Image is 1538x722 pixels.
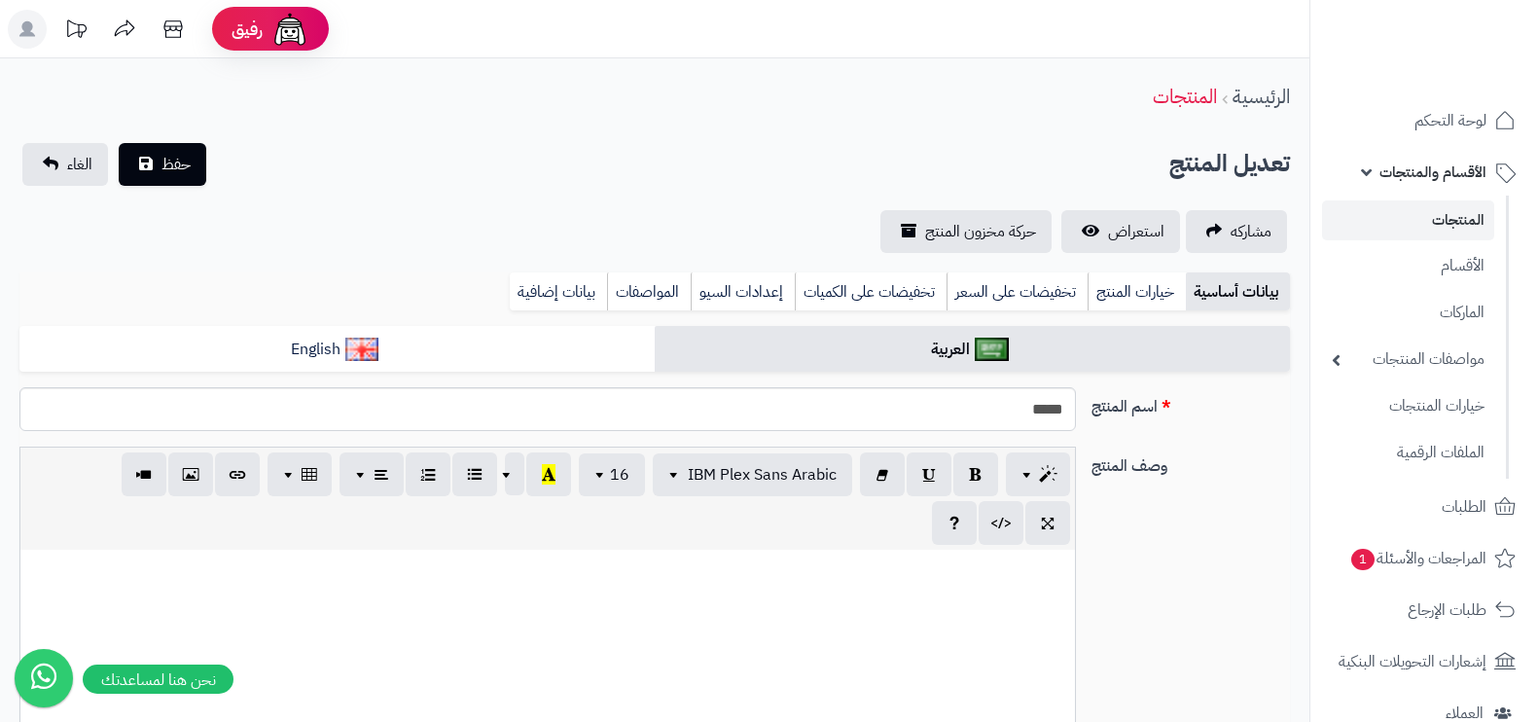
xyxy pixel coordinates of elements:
[1231,220,1271,243] span: مشاركه
[655,326,1290,374] a: العربية
[1379,159,1486,186] span: الأقسام والمنتجات
[975,338,1009,361] img: العربية
[1322,245,1494,287] a: الأقسام
[1108,220,1164,243] span: استعراض
[1322,292,1494,334] a: الماركات
[232,18,263,41] span: رفيق
[1322,587,1526,633] a: طلبات الإرجاع
[1322,484,1526,530] a: الطلبات
[579,453,645,496] button: 16
[270,10,309,49] img: ai-face.png
[345,338,379,361] img: English
[52,10,100,54] a: تحديثات المنصة
[1414,107,1486,134] span: لوحة التحكم
[880,210,1052,253] a: حركة مخزون المنتج
[161,153,191,176] span: حفظ
[19,326,655,374] a: English
[119,143,206,186] button: حفظ
[67,153,92,176] span: الغاء
[1351,549,1375,570] span: 1
[1169,144,1290,184] h2: تعديل المنتج
[1153,82,1217,111] a: المنتجات
[1442,493,1486,521] span: الطلبات
[1084,447,1298,478] label: وصف المنتج
[22,143,108,186] a: الغاء
[1322,97,1526,144] a: لوحة التحكم
[510,272,607,311] a: بيانات إضافية
[1322,385,1494,427] a: خيارات المنتجات
[688,463,837,487] span: IBM Plex Sans Arabic
[1408,596,1486,624] span: طلبات الإرجاع
[1186,210,1287,253] a: مشاركه
[1322,638,1526,685] a: إشعارات التحويلات البنكية
[1088,272,1186,311] a: خيارات المنتج
[925,220,1036,243] span: حركة مخزون المنتج
[947,272,1088,311] a: تخفيضات على السعر
[1233,82,1290,111] a: الرئيسية
[1322,432,1494,474] a: الملفات الرقمية
[1322,535,1526,582] a: المراجعات والأسئلة1
[610,463,629,487] span: 16
[1339,648,1486,675] span: إشعارات التحويلات البنكية
[1084,387,1298,418] label: اسم المنتج
[795,272,947,311] a: تخفيضات على الكميات
[1406,54,1520,95] img: logo-2.png
[1061,210,1180,253] a: استعراض
[1186,272,1290,311] a: بيانات أساسية
[691,272,795,311] a: إعدادات السيو
[1322,339,1494,380] a: مواصفات المنتجات
[1349,545,1486,572] span: المراجعات والأسئلة
[607,272,691,311] a: المواصفات
[1322,200,1494,240] a: المنتجات
[653,453,852,496] button: IBM Plex Sans Arabic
